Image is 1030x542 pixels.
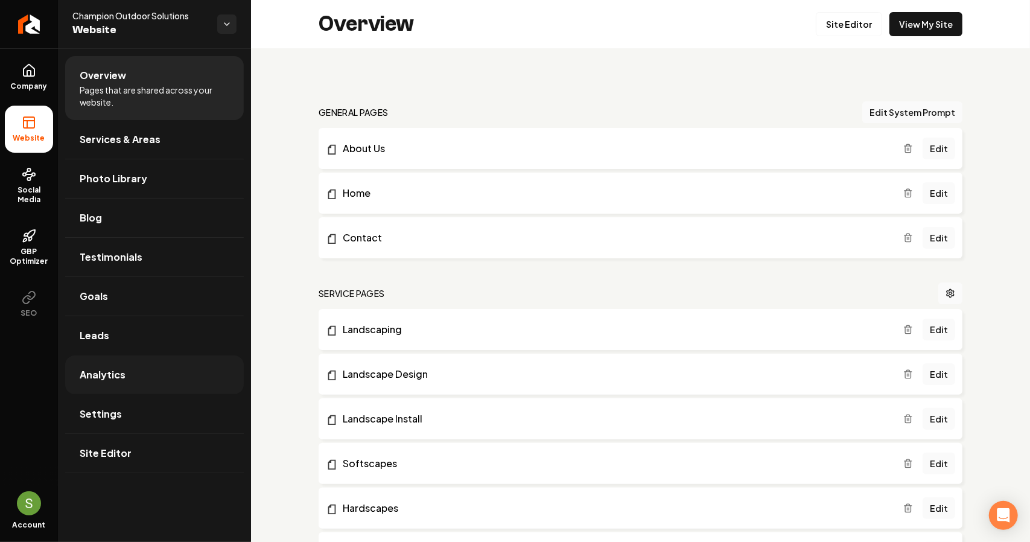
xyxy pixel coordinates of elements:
[65,159,244,198] a: Photo Library
[923,408,955,430] a: Edit
[80,328,109,343] span: Leads
[80,211,102,225] span: Blog
[80,68,126,83] span: Overview
[923,453,955,474] a: Edit
[80,289,108,304] span: Goals
[65,120,244,159] a: Services & Areas
[80,407,122,421] span: Settings
[5,219,53,276] a: GBP Optimizer
[923,497,955,519] a: Edit
[5,54,53,101] a: Company
[17,491,41,515] button: Open user button
[923,363,955,385] a: Edit
[80,171,147,186] span: Photo Library
[319,106,389,118] h2: general pages
[5,247,53,266] span: GBP Optimizer
[8,133,50,143] span: Website
[80,84,229,108] span: Pages that are shared across your website.
[16,308,42,318] span: SEO
[6,81,52,91] span: Company
[319,12,414,36] h2: Overview
[326,231,903,245] a: Contact
[923,182,955,204] a: Edit
[17,491,41,515] img: Sales Champion
[65,277,244,316] a: Goals
[72,10,208,22] span: Champion Outdoor Solutions
[326,456,903,471] a: Softscapes
[65,238,244,276] a: Testimonials
[5,185,53,205] span: Social Media
[816,12,882,36] a: Site Editor
[65,434,244,473] a: Site Editor
[72,22,208,39] span: Website
[80,368,126,382] span: Analytics
[862,101,962,123] button: Edit System Prompt
[319,287,385,299] h2: Service Pages
[65,199,244,237] a: Blog
[65,316,244,355] a: Leads
[326,186,903,200] a: Home
[923,319,955,340] a: Edit
[326,141,903,156] a: About Us
[889,12,962,36] a: View My Site
[18,14,40,34] img: Rebolt Logo
[80,446,132,461] span: Site Editor
[5,158,53,214] a: Social Media
[13,520,46,530] span: Account
[923,138,955,159] a: Edit
[326,322,903,337] a: Landscaping
[65,355,244,394] a: Analytics
[65,395,244,433] a: Settings
[923,227,955,249] a: Edit
[326,367,903,381] a: Landscape Design
[989,501,1018,530] div: Open Intercom Messenger
[80,250,142,264] span: Testimonials
[5,281,53,328] button: SEO
[80,132,161,147] span: Services & Areas
[326,412,903,426] a: Landscape Install
[326,501,903,515] a: Hardscapes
